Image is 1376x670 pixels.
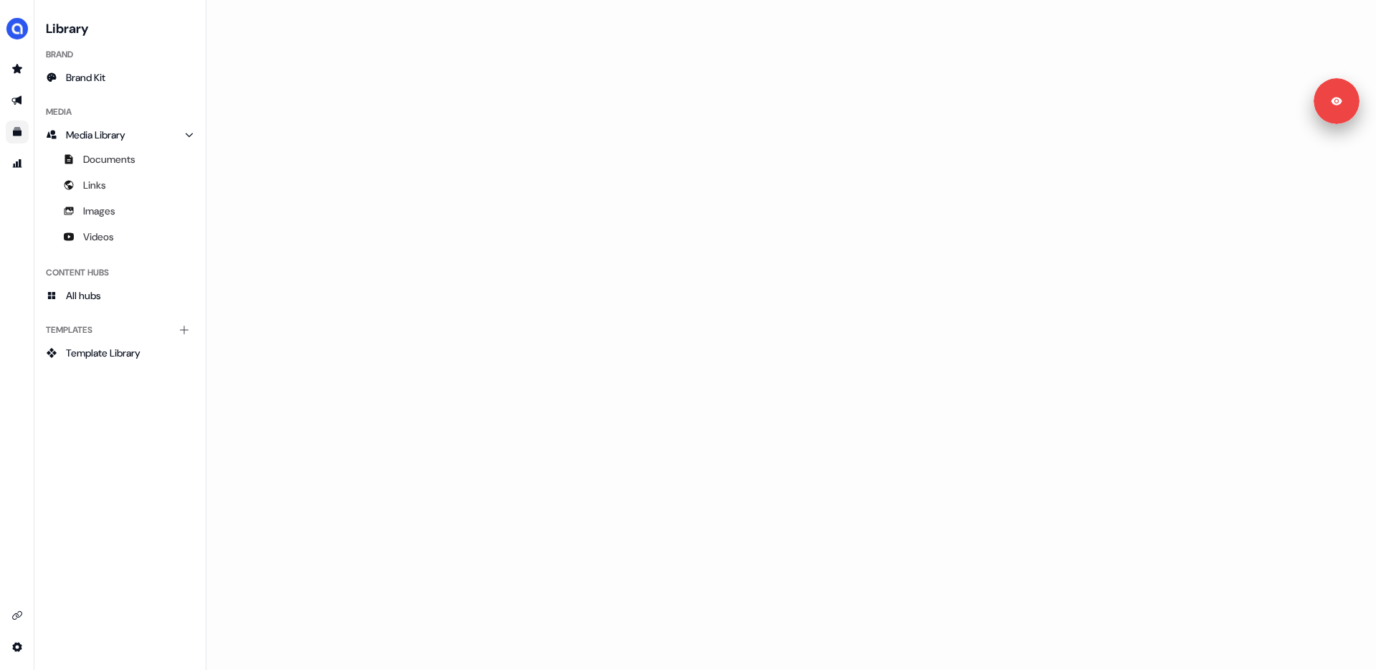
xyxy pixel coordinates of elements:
[66,346,140,360] span: Template Library
[83,204,115,218] span: Images
[6,121,29,143] a: Go to templates
[6,57,29,80] a: Go to prospects
[40,225,200,248] a: Videos
[40,319,200,341] div: Templates
[40,17,200,37] h3: Library
[40,199,200,222] a: Images
[83,230,114,244] span: Videos
[40,100,200,123] div: Media
[83,178,106,192] span: Links
[6,604,29,627] a: Go to integrations
[66,70,105,85] span: Brand Kit
[6,89,29,112] a: Go to outbound experience
[40,43,200,66] div: Brand
[40,174,200,197] a: Links
[6,636,29,659] a: Go to integrations
[40,341,200,364] a: Template Library
[40,148,200,171] a: Documents
[40,66,200,89] a: Brand Kit
[40,284,200,307] a: All hubs
[40,123,200,146] a: Media Library
[83,152,135,166] span: Documents
[40,261,200,284] div: Content Hubs
[6,152,29,175] a: Go to attribution
[66,128,125,142] span: Media Library
[66,288,101,303] span: All hubs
